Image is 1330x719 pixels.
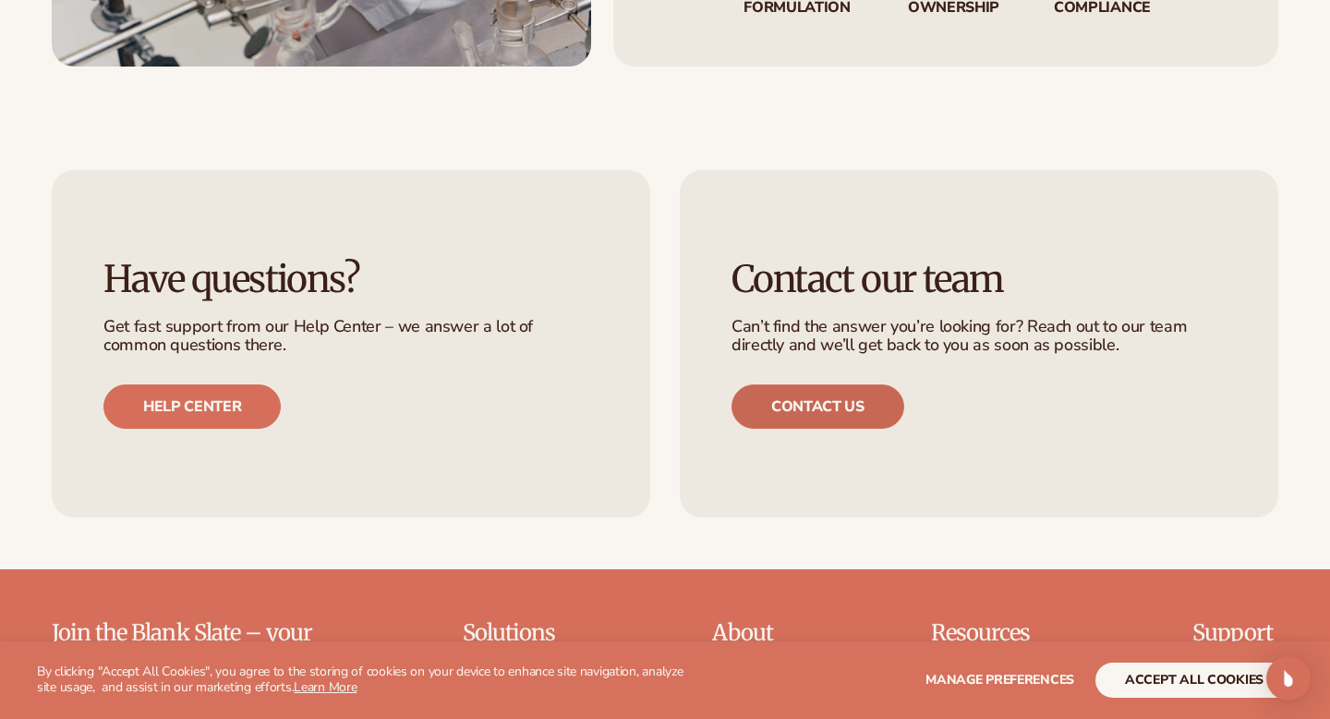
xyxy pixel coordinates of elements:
p: By clicking "Accept All Cookies", you agree to the storing of cookies on your device to enhance s... [37,664,695,696]
h3: Contact our team [731,259,1227,299]
p: Solutions [463,621,598,645]
p: Get fast support from our Help Center – we answer a lot of common questions there. [103,318,598,355]
button: Manage preferences [925,663,1074,698]
p: Support [1192,621,1278,645]
h3: Have questions? [103,259,598,299]
p: Resources [931,621,1077,645]
a: Help center [103,384,281,429]
a: Contact us [731,384,904,429]
button: accept all cookies [1095,663,1293,698]
p: Can’t find the answer you’re looking for? Reach out to our team directly and we’ll get back to yo... [731,318,1227,355]
p: Join the Blank Slate – your beauty brand playbook [52,621,343,670]
a: Learn More [294,678,357,696]
span: Manage preferences [925,671,1074,689]
p: About [712,621,816,645]
div: Open Intercom Messenger [1266,656,1311,701]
